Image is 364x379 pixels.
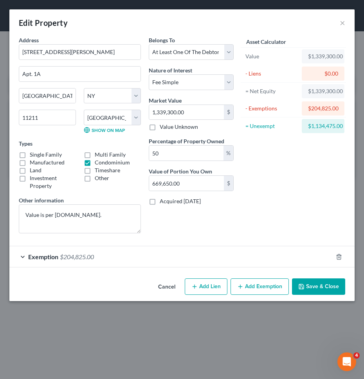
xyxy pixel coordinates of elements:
[245,87,299,95] div: = Net Equity
[95,174,109,182] label: Other
[185,278,227,295] button: Add Lien
[308,122,338,130] div: $1,134,475.00
[149,146,223,161] input: 0.00
[19,139,32,148] label: Types
[308,105,338,112] div: $204,825.00
[308,87,338,95] div: $1,339,300.00
[246,38,286,46] label: Asset Calculator
[19,67,141,81] input: Apt, Suite, etc...
[149,167,212,175] label: Value of Portion You Own
[231,278,289,295] button: Add Exemption
[223,146,233,161] div: %
[149,137,224,145] label: Percentage of Property Owned
[30,151,62,159] label: Single Family
[308,52,338,60] div: $1,339,300.00
[160,123,198,131] label: Value Unknown
[245,70,299,78] div: - Liens
[95,151,126,159] label: Multi Family
[84,127,125,133] a: Show on Map
[292,278,345,295] button: Save & Close
[95,166,120,174] label: Timeshare
[28,253,58,260] span: Exemption
[160,197,201,205] label: Acquired [DATE]
[224,176,233,191] div: $
[340,18,345,27] button: ×
[30,166,41,174] label: Land
[95,159,130,166] label: Condominium
[19,88,76,103] input: Enter city...
[149,66,192,74] label: Nature of Interest
[19,196,64,204] label: Other information
[224,105,233,120] div: $
[245,122,299,130] div: = Unexempt
[149,176,224,191] input: 0.00
[19,37,39,43] span: Address
[60,253,94,260] span: $204,825.00
[353,352,360,359] span: 4
[19,17,68,28] div: Edit Property
[245,52,299,60] div: Value
[245,105,299,112] div: - Exemptions
[152,279,182,295] button: Cancel
[30,159,65,166] label: Manufactured
[19,45,141,60] input: Enter address...
[337,352,356,371] iframe: Intercom live chat
[308,70,338,78] div: $0.00
[149,105,224,120] input: 0.00
[149,37,175,43] span: Belongs To
[19,110,76,125] input: Enter zip...
[30,174,76,190] label: Investment Property
[149,96,182,105] label: Market Value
